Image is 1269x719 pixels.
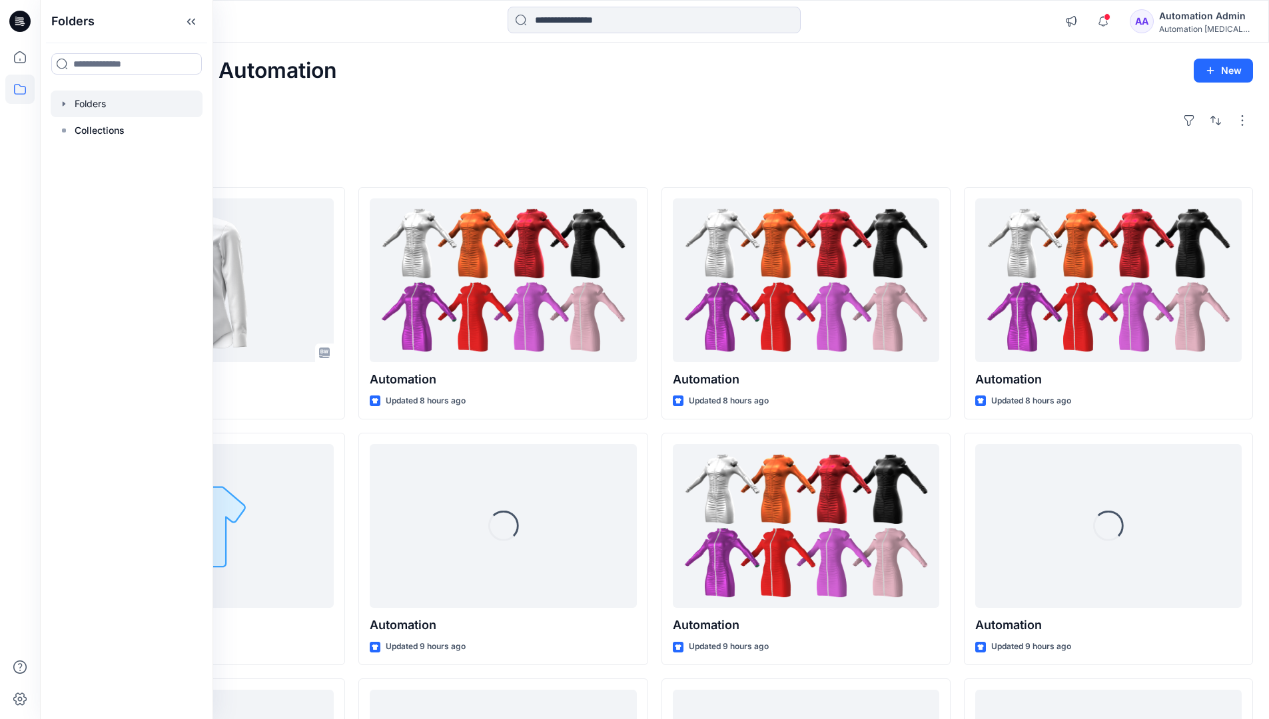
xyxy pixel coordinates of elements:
[1159,24,1252,34] div: Automation [MEDICAL_DATA]...
[673,198,939,363] a: Automation
[673,444,939,608] a: Automation
[689,640,769,654] p: Updated 9 hours ago
[1130,9,1154,33] div: AA
[370,198,636,363] a: Automation
[975,198,1242,363] a: Automation
[689,394,769,408] p: Updated 8 hours ago
[991,394,1071,408] p: Updated 8 hours ago
[673,616,939,634] p: Automation
[386,394,466,408] p: Updated 8 hours ago
[370,616,636,634] p: Automation
[991,640,1071,654] p: Updated 9 hours ago
[975,370,1242,389] p: Automation
[56,158,1253,174] h4: Styles
[673,370,939,389] p: Automation
[370,370,636,389] p: Automation
[386,640,466,654] p: Updated 9 hours ago
[1159,8,1252,24] div: Automation Admin
[1194,59,1253,83] button: New
[975,616,1242,634] p: Automation
[75,122,125,138] p: Collections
